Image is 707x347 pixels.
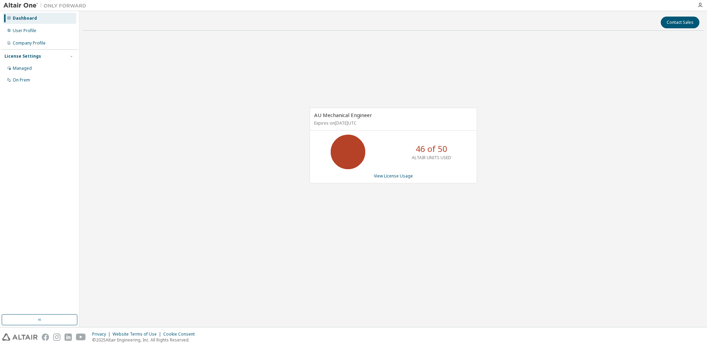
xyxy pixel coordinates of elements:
[53,334,60,341] img: instagram.svg
[314,120,471,126] p: Expires on [DATE] UTC
[113,331,163,337] div: Website Terms of Use
[13,40,46,46] div: Company Profile
[76,334,86,341] img: youtube.svg
[65,334,72,341] img: linkedin.svg
[13,28,36,33] div: User Profile
[412,155,451,161] p: ALTAIR UNITS USED
[4,54,41,59] div: License Settings
[374,173,413,179] a: View License Usage
[2,334,38,341] img: altair_logo.svg
[13,66,32,71] div: Managed
[314,112,372,118] span: AU Mechanical Engineer
[42,334,49,341] img: facebook.svg
[416,143,447,155] p: 46 of 50
[163,331,199,337] div: Cookie Consent
[92,337,199,343] p: © 2025 Altair Engineering, Inc. All Rights Reserved.
[13,16,37,21] div: Dashboard
[3,2,90,9] img: Altair One
[92,331,113,337] div: Privacy
[13,77,30,83] div: On Prem
[661,17,699,28] button: Contact Sales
